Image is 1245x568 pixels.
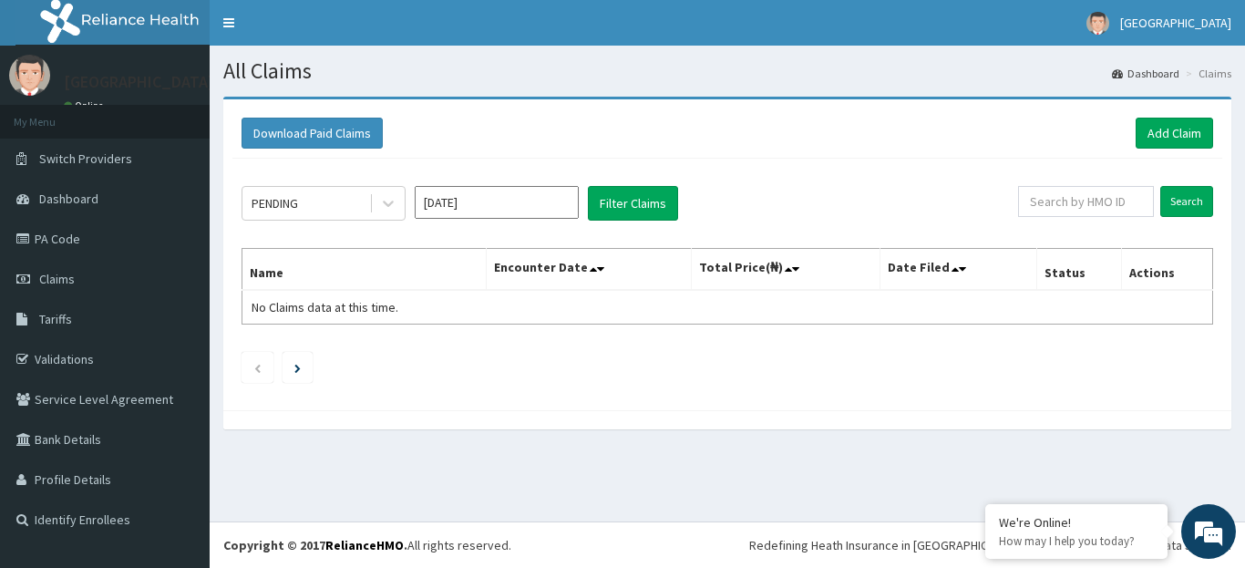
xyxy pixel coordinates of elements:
[223,537,407,553] strong: Copyright © 2017 .
[252,194,298,212] div: PENDING
[9,55,50,96] img: User Image
[880,249,1037,291] th: Date Filed
[1086,12,1109,35] img: User Image
[1120,15,1231,31] span: [GEOGRAPHIC_DATA]
[39,311,72,327] span: Tariffs
[325,537,404,553] a: RelianceHMO
[749,536,1231,554] div: Redefining Heath Insurance in [GEOGRAPHIC_DATA] using Telemedicine and Data Science!
[39,150,132,167] span: Switch Providers
[691,249,880,291] th: Total Price(₦)
[1160,186,1213,217] input: Search
[1018,186,1154,217] input: Search by HMO ID
[415,186,579,219] input: Select Month and Year
[1121,249,1212,291] th: Actions
[223,59,1231,83] h1: All Claims
[1136,118,1213,149] a: Add Claim
[253,359,262,376] a: Previous page
[294,359,301,376] a: Next page
[1037,249,1122,291] th: Status
[1181,66,1231,81] li: Claims
[242,118,383,149] button: Download Paid Claims
[210,522,1245,568] footer: All rights reserved.
[588,186,678,221] button: Filter Claims
[39,191,98,207] span: Dashboard
[64,99,108,112] a: Online
[1112,66,1179,81] a: Dashboard
[252,299,398,315] span: No Claims data at this time.
[39,271,75,287] span: Claims
[999,514,1154,531] div: We're Online!
[487,249,691,291] th: Encounter Date
[64,74,214,90] p: [GEOGRAPHIC_DATA]
[242,249,487,291] th: Name
[999,533,1154,549] p: How may I help you today?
